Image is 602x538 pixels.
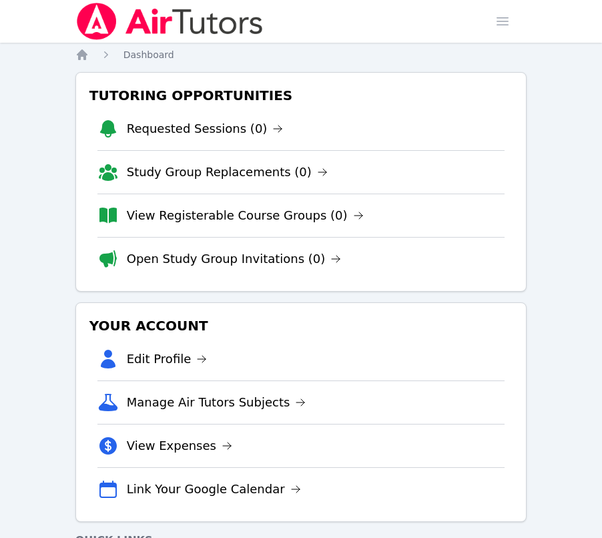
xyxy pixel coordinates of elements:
[127,350,208,368] a: Edit Profile
[127,119,284,138] a: Requested Sessions (0)
[127,393,306,412] a: Manage Air Tutors Subjects
[75,48,527,61] nav: Breadcrumb
[127,250,342,268] a: Open Study Group Invitations (0)
[87,83,516,107] h3: Tutoring Opportunities
[127,163,328,182] a: Study Group Replacements (0)
[123,49,174,60] span: Dashboard
[127,206,364,225] a: View Registerable Course Groups (0)
[123,48,174,61] a: Dashboard
[87,314,516,338] h3: Your Account
[127,437,232,455] a: View Expenses
[75,3,264,40] img: Air Tutors
[127,480,301,499] a: Link Your Google Calendar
